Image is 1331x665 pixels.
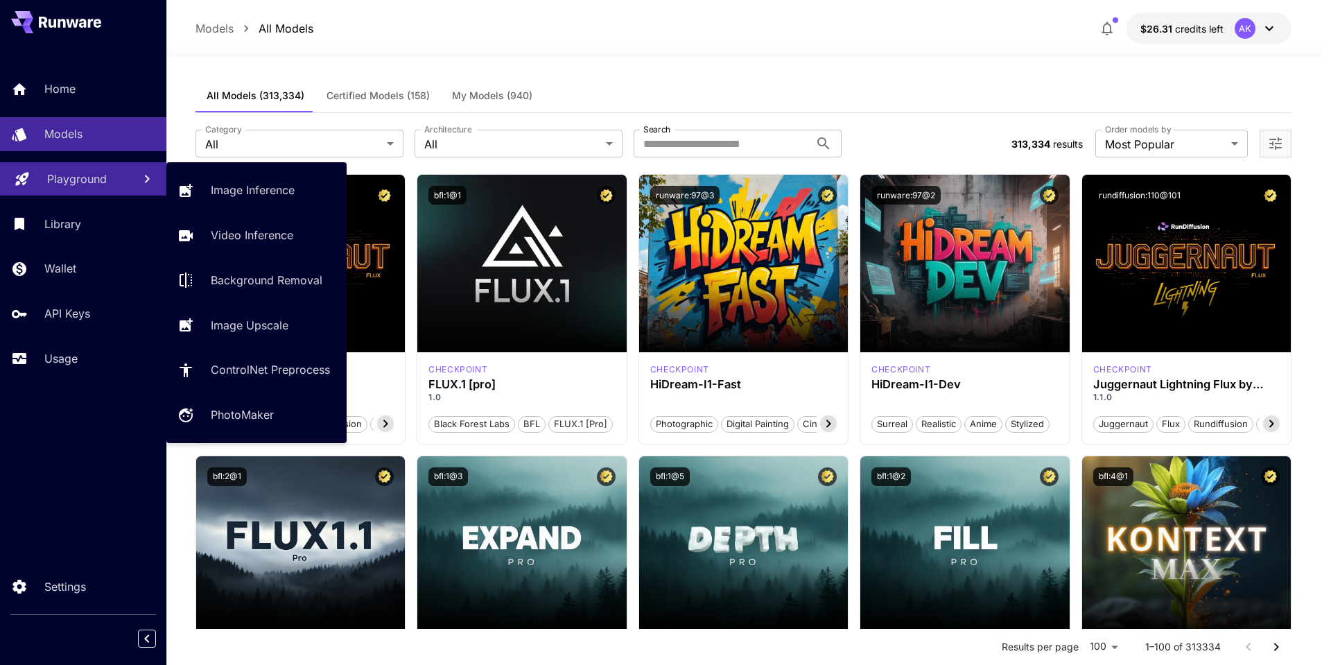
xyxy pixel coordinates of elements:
[871,378,1059,391] h3: HiDream-I1-Dev
[871,363,930,376] div: HiDream Dev
[1040,186,1059,205] button: Certified Model – Vetted for best performance and includes a commercial license.
[1189,417,1253,431] span: rundiffusion
[597,186,616,205] button: Certified Model – Vetted for best performance and includes a commercial license.
[651,417,717,431] span: Photographic
[1084,637,1123,657] div: 100
[211,317,288,334] p: Image Upscale
[1140,21,1224,36] div: $26.30559
[428,378,616,391] h3: FLUX.1 [pro]
[1093,363,1152,376] div: FLUX.1 D
[327,89,430,102] span: Certified Models (158)
[1093,186,1186,205] button: rundiffusion:110@101
[166,173,347,207] a: Image Inference
[1267,135,1284,153] button: Open more filters
[1235,18,1255,39] div: AK
[166,308,347,342] a: Image Upscale
[650,363,709,376] p: checkpoint
[205,136,381,153] span: All
[424,123,471,135] label: Architecture
[1140,23,1175,35] span: $26.31
[259,20,313,37] p: All Models
[871,467,911,486] button: bfl:1@2
[872,417,912,431] span: Surreal
[44,578,86,595] p: Settings
[650,467,690,486] button: bfl:1@5
[1105,136,1226,153] span: Most Popular
[650,363,709,376] div: HiDream Fast
[549,417,612,431] span: FLUX.1 [pro]
[195,20,313,37] nav: breadcrumb
[965,417,1002,431] span: Anime
[650,186,720,205] button: runware:97@3
[44,216,81,232] p: Library
[211,361,330,378] p: ControlNet Preprocess
[818,186,837,205] button: Certified Model – Vetted for best performance and includes a commercial license.
[1053,138,1083,150] span: results
[207,467,247,486] button: bfl:2@1
[375,186,394,205] button: Certified Model – Vetted for best performance and includes a commercial license.
[1145,640,1221,654] p: 1–100 of 313334
[211,272,322,288] p: Background Removal
[1011,138,1050,150] span: 313,334
[650,378,837,391] h3: HiDream-I1-Fast
[44,126,82,142] p: Models
[597,467,616,486] button: Certified Model – Vetted for best performance and includes a commercial license.
[207,89,304,102] span: All Models (313,334)
[1175,23,1224,35] span: credits left
[1093,467,1133,486] button: bfl:4@1
[195,20,234,37] p: Models
[1093,391,1280,404] p: 1.1.0
[166,264,347,297] a: Background Removal
[1040,467,1059,486] button: Certified Model – Vetted for best performance and includes a commercial license.
[1126,12,1291,44] button: $26.30559
[1105,123,1171,135] label: Order models by
[818,467,837,486] button: Certified Model – Vetted for best performance and includes a commercial license.
[1257,417,1298,431] span: schnell
[871,186,941,205] button: runware:97@2
[1006,417,1049,431] span: Stylized
[428,186,467,205] button: bfl:1@1
[44,305,90,322] p: API Keys
[44,80,76,97] p: Home
[643,123,670,135] label: Search
[519,417,545,431] span: BFL
[424,136,600,153] span: All
[44,350,78,367] p: Usage
[722,417,794,431] span: Digital Painting
[1093,378,1280,391] h3: Juggernaut Lightning Flux by RunDiffusion
[166,353,347,387] a: ControlNet Preprocess
[916,417,961,431] span: Realistic
[1093,363,1152,376] p: checkpoint
[166,218,347,252] a: Video Inference
[1157,417,1185,431] span: flux
[47,171,107,187] p: Playground
[371,417,395,431] span: pro
[798,417,850,431] span: Cinematic
[428,363,487,376] p: checkpoint
[138,630,156,648] button: Collapse sidebar
[428,467,468,486] button: bfl:1@3
[166,398,347,432] a: PhotoMaker
[44,260,76,277] p: Wallet
[452,89,532,102] span: My Models (940)
[211,406,274,423] p: PhotoMaker
[205,123,242,135] label: Category
[428,363,487,376] div: fluxpro
[1261,186,1280,205] button: Certified Model – Vetted for best performance and includes a commercial license.
[1261,467,1280,486] button: Certified Model – Vetted for best performance and includes a commercial license.
[211,227,293,243] p: Video Inference
[871,363,930,376] p: checkpoint
[1002,640,1079,654] p: Results per page
[211,182,295,198] p: Image Inference
[148,626,166,651] div: Collapse sidebar
[1262,633,1290,661] button: Go to next page
[428,391,616,404] p: 1.0
[375,467,394,486] button: Certified Model – Vetted for best performance and includes a commercial license.
[429,417,514,431] span: Black Forest Labs
[1094,417,1153,431] span: juggernaut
